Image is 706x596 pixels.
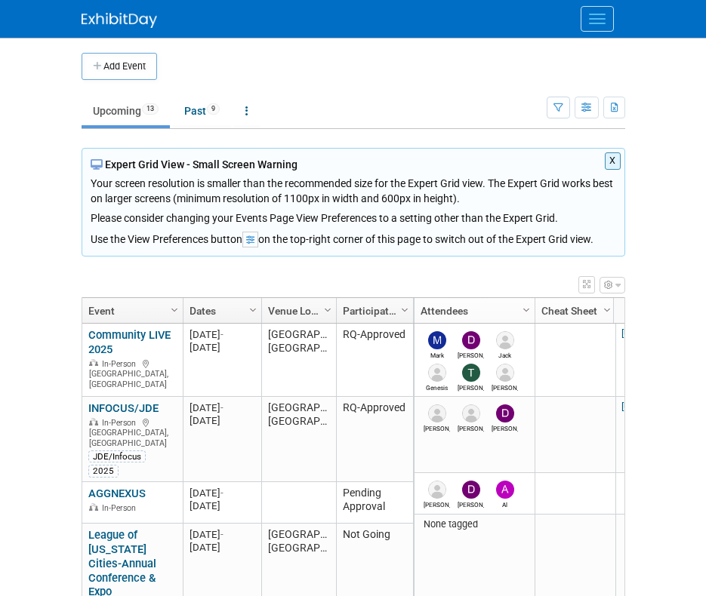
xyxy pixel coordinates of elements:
div: Mark Buckley [424,349,450,359]
div: David Wilding [458,349,484,359]
td: RQ-Approved [336,397,413,482]
button: X [605,152,621,170]
a: Event [88,298,173,324]
td: [GEOGRAPHIC_DATA], [GEOGRAPHIC_DATA] [261,324,336,397]
div: [DATE] [190,487,254,499]
img: David Wilding [462,331,480,349]
div: [GEOGRAPHIC_DATA], [GEOGRAPHIC_DATA] [88,416,176,449]
a: Column Settings [396,298,413,321]
div: Shaun Garrison [424,499,450,508]
div: JDE/Infocus [88,450,146,462]
span: Column Settings [247,304,259,316]
span: In-Person [102,418,140,428]
a: Participation [343,298,403,324]
a: Cheat Sheet [541,298,606,324]
div: [GEOGRAPHIC_DATA], [GEOGRAPHIC_DATA] [88,357,176,390]
a: AGGNEXUS [88,487,146,500]
div: Jack Roberts [492,349,518,359]
img: Al Kundrik [496,481,514,499]
a: Community LIVE 2025 [88,328,171,356]
button: Menu [581,6,614,32]
img: In-Person Event [89,359,98,367]
img: Shaun Garrison [428,481,446,499]
img: Genesis Brown [428,364,446,382]
div: 2025 [88,465,119,477]
a: Dates [190,298,251,324]
a: Column Settings [518,298,535,321]
span: Column Settings [399,304,411,316]
img: Tom Talamantez [462,364,480,382]
img: ExhibitDay [82,13,157,28]
img: David Wilding [462,481,480,499]
img: Bret Forster [496,364,514,382]
td: Pending Approval [336,482,413,524]
div: David Wilding [492,422,518,432]
span: - [220,329,224,340]
a: Upcoming13 [82,97,170,125]
div: Genesis Brown [424,382,450,392]
a: Column Settings [599,298,615,321]
div: [DATE] [190,541,254,554]
span: In-Person [102,359,140,369]
img: Mark Buckley [428,331,446,349]
td: RQ-Approved [336,324,413,397]
span: 13 [142,103,159,115]
td: [GEOGRAPHIC_DATA], [GEOGRAPHIC_DATA] [261,397,336,482]
div: [DATE] [190,341,254,354]
img: In-Person Event [89,503,98,511]
span: Column Settings [322,304,334,316]
div: Expert Grid View - Small Screen Warning [91,157,616,172]
a: Past9 [173,97,231,125]
div: Use the View Preferences button on the top-right corner of this page to switch out of the Expert ... [91,226,616,247]
span: Column Settings [520,304,532,316]
div: Please consider changing your Events Page View Preferences to a setting other than the Expert Grid. [91,206,616,226]
div: Your screen resolution is smaller than the recommended size for the Expert Grid view. The Expert ... [91,172,616,226]
img: Jack Roberts [496,331,514,349]
div: [DATE] [190,499,254,512]
img: Bret Forster [428,404,446,422]
img: In-Person Event [89,418,98,425]
img: David Wilding [496,404,514,422]
div: [DATE] [190,328,254,341]
a: Column Settings [319,298,336,321]
span: - [220,402,224,413]
a: Attendees [421,298,525,324]
span: Column Settings [601,304,613,316]
div: Al Kundrik [492,499,518,508]
div: [DATE] [190,414,254,427]
img: Joe Brogni [462,404,480,422]
a: INFOCUS/JDE [88,401,159,415]
div: David Wilding [458,499,484,508]
div: Bret Forster [492,382,518,392]
a: Venue Location [268,298,326,324]
span: In-Person [102,503,140,513]
div: None tagged [420,518,529,530]
div: Bret Forster [424,422,450,432]
span: - [220,487,224,499]
a: Column Settings [245,298,261,321]
span: Column Settings [168,304,180,316]
div: Joe Brogni [458,422,484,432]
div: Tom Talamantez [458,382,484,392]
a: Column Settings [166,298,183,321]
button: Add Event [82,53,157,80]
span: - [220,529,224,540]
span: 9 [207,103,220,115]
div: [DATE] [190,528,254,541]
div: [DATE] [190,401,254,414]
